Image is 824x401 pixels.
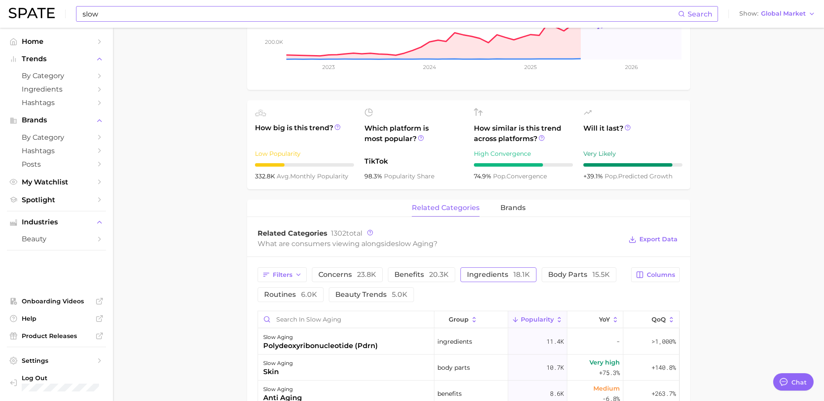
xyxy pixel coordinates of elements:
[263,358,293,368] div: slow aging
[258,329,679,355] button: slow agingpolydeoxyribonucleotide (pdrn)ingredients11.4k->1,000%
[437,362,470,373] span: body parts
[605,172,672,180] span: predicted growth
[263,367,293,377] div: skin
[739,11,758,16] span: Show
[277,172,348,180] span: monthly popularity
[513,270,530,279] span: 18.1k
[258,267,307,282] button: Filters
[7,216,106,229] button: Industries
[7,131,106,144] a: by Category
[364,172,384,180] span: 98.3%
[583,148,682,159] div: Very Likely
[22,357,91,365] span: Settings
[626,233,679,246] button: Export Data
[255,163,354,167] div: 3 / 10
[7,158,106,171] a: Posts
[493,172,547,180] span: convergence
[22,133,91,141] span: by Category
[394,271,449,278] span: benefits
[258,229,328,237] span: Related Categories
[623,311,679,328] button: QoQ
[7,144,106,158] a: Hashtags
[500,204,526,212] span: brands
[263,332,378,342] div: slow aging
[548,271,610,278] span: body parts
[7,114,106,127] button: Brands
[395,240,434,248] span: slow aging
[652,337,676,345] span: >1,000%
[22,147,91,155] span: Hashtags
[524,64,537,70] tspan: 2025
[7,295,106,308] a: Onboarding Videos
[593,383,620,394] span: Medium
[22,374,99,382] span: Log Out
[467,271,530,278] span: ingredients
[652,388,676,399] span: +263.7%
[434,311,508,328] button: group
[392,290,407,299] span: 5.0k
[423,64,436,70] tspan: 2024
[22,37,91,46] span: Home
[429,270,449,279] span: 20.3k
[7,312,106,325] a: Help
[301,290,317,299] span: 6.0k
[22,116,91,124] span: Brands
[277,172,290,180] abbr: average
[652,316,666,323] span: QoQ
[258,311,434,328] input: Search in slow aging
[384,172,434,180] span: popularity share
[7,53,106,66] button: Trends
[7,69,106,82] a: by Category
[22,235,91,243] span: beauty
[82,7,678,21] input: Search here for a brand, industry, or ingredient
[22,178,91,186] span: My Watchlist
[7,96,106,109] a: Hashtags
[474,172,493,180] span: 74.9%
[474,123,573,144] span: How similar is this trend across platforms?
[550,388,564,399] span: 8.6k
[22,99,91,107] span: Hashtags
[437,388,462,399] span: benefits
[22,160,91,168] span: Posts
[474,148,573,159] div: High Convergence
[335,291,407,298] span: beauty trends
[22,332,91,340] span: Product Releases
[7,354,106,367] a: Settings
[331,229,362,237] span: total
[7,371,106,394] a: Log out. Currently logged in with e-mail jek@cosmax.com.
[258,238,622,250] div: What are consumers viewing alongside ?
[599,316,610,323] span: YoY
[605,172,618,180] abbr: popularity index
[264,291,317,298] span: routines
[639,236,678,243] span: Export Data
[546,362,564,373] span: 10.7k
[7,329,106,342] a: Product Releases
[22,315,91,322] span: Help
[22,72,91,80] span: by Category
[599,368,620,378] span: +75.3%
[263,384,302,394] div: slow aging
[364,123,463,152] span: Which platform is most popular?
[592,270,610,279] span: 15.5k
[437,336,472,347] span: ingredients
[258,355,679,381] button: slow agingskinbody parts10.7kVery high+75.3%+140.8%
[22,196,91,204] span: Spotlight
[318,271,376,278] span: concerns
[9,8,55,18] img: SPATE
[22,218,91,226] span: Industries
[546,336,564,347] span: 11.4k
[652,362,676,373] span: +140.8%
[357,270,376,279] span: 23.8k
[631,267,679,282] button: Columns
[273,271,292,279] span: Filters
[625,64,638,70] tspan: 2026
[761,11,806,16] span: Global Market
[449,316,469,323] span: group
[331,229,346,237] span: 1302
[364,156,463,167] span: TikTok
[521,316,554,323] span: Popularity
[493,172,506,180] abbr: popularity index
[583,123,682,144] span: Will it last?
[583,172,605,180] span: +39.1%
[583,163,682,167] div: 9 / 10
